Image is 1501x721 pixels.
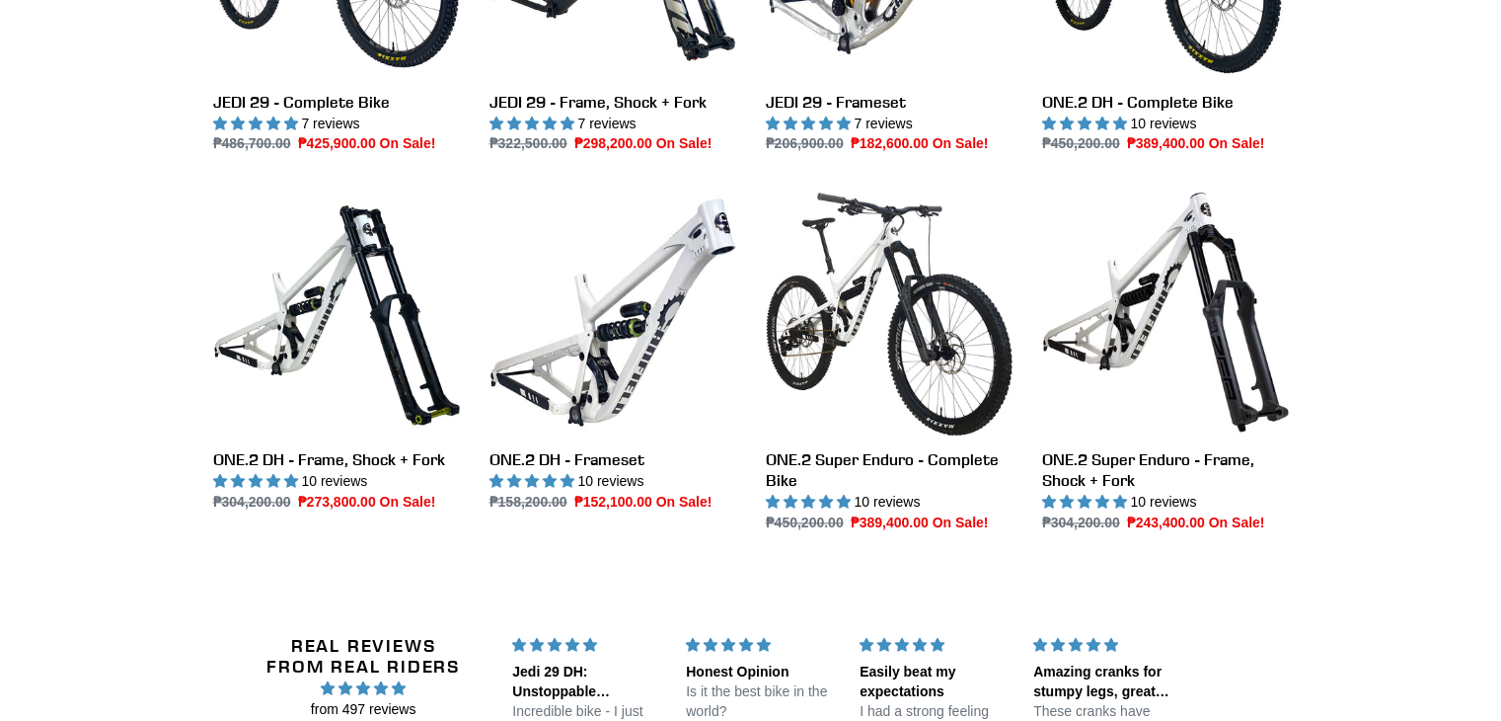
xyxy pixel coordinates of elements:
div: 5 stars [860,635,1010,656]
span: from 497 reviews [266,699,460,720]
div: 5 stars [512,635,662,656]
div: Jedi 29 DH: Unstoppable confidence at speed! [512,663,662,701]
span: 4.97 stars [266,678,460,699]
div: Amazing cranks for stumpy legs, great customer service too [1033,663,1183,701]
div: 5 stars [1033,635,1183,656]
h2: Real Reviews from Real Riders [266,635,460,678]
div: 5 stars [686,635,836,656]
div: Easily beat my expectations [860,663,1010,701]
div: Honest Opinion [686,663,836,682]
